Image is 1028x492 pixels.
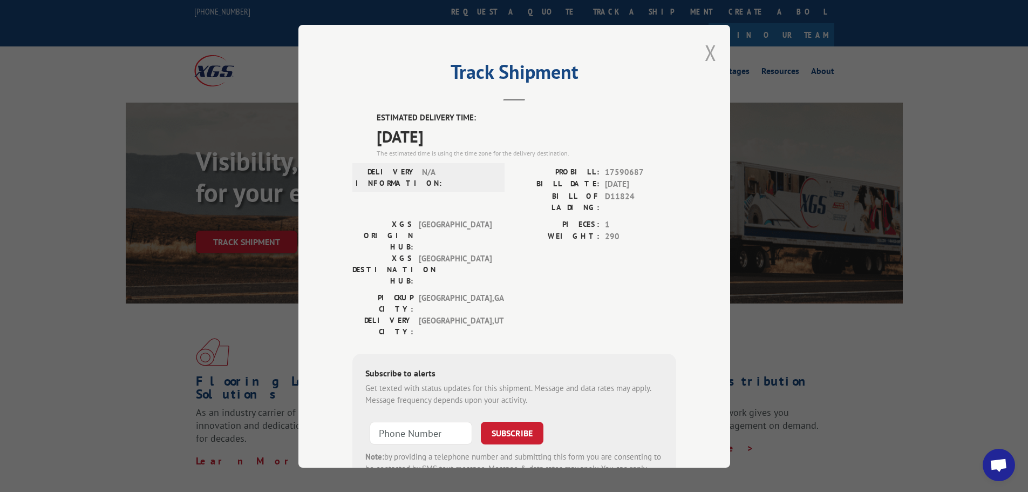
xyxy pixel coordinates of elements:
label: BILL OF LADING: [514,190,600,213]
label: DELIVERY INFORMATION: [356,166,417,188]
span: 290 [605,231,676,243]
div: The estimated time is using the time zone for the delivery destination. [377,148,676,158]
span: [DATE] [377,124,676,148]
label: WEIGHT: [514,231,600,243]
div: by providing a telephone number and submitting this form you are consenting to be contacted by SM... [365,450,663,487]
label: DELIVERY CITY: [352,314,413,337]
div: Subscribe to alerts [365,366,663,382]
span: [GEOGRAPHIC_DATA] [419,252,492,286]
span: 17590687 [605,166,676,178]
span: [DATE] [605,178,676,191]
span: D11824 [605,190,676,213]
span: [GEOGRAPHIC_DATA] , UT [419,314,492,337]
button: SUBSCRIBE [481,421,543,444]
label: PROBILL: [514,166,600,178]
label: BILL DATE: [514,178,600,191]
span: N/A [422,166,495,188]
span: [GEOGRAPHIC_DATA] [419,218,492,252]
label: PICKUP CITY: [352,292,413,314]
input: Phone Number [370,421,472,444]
strong: Note: [365,451,384,461]
label: ESTIMATED DELIVERY TIME: [377,112,676,124]
button: Close modal [705,38,717,67]
label: XGS DESTINATION HUB: [352,252,413,286]
span: 1 [605,218,676,231]
div: Get texted with status updates for this shipment. Message and data rates may apply. Message frequ... [365,382,663,406]
label: XGS ORIGIN HUB: [352,218,413,252]
h2: Track Shipment [352,64,676,85]
span: [GEOGRAPHIC_DATA] , GA [419,292,492,314]
label: PIECES: [514,218,600,231]
div: Open chat [983,449,1015,481]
